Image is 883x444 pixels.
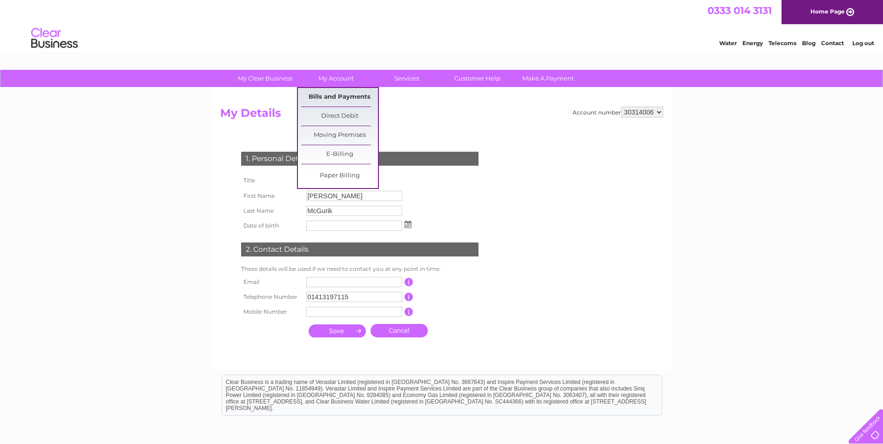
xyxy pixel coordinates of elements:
a: Make A Payment [510,70,586,87]
a: My Account [297,70,374,87]
img: ... [404,221,411,228]
div: Account number [573,107,663,118]
th: Date of birth [239,218,304,233]
div: 1. Personal Details [241,152,479,166]
div: 2. Contact Details [241,242,479,256]
h2: My Details [220,107,663,124]
a: Moving Premises [301,126,378,145]
a: Direct Debit [301,107,378,126]
a: Cancel [371,324,428,337]
th: Email [239,275,304,289]
a: Bills and Payments [301,88,378,107]
th: First Name [239,188,304,203]
a: E-Billing [301,145,378,164]
input: Information [404,278,413,286]
a: Log out [852,40,874,47]
td: These details will be used if we need to contact you at any point in time. [239,263,481,275]
a: Water [719,40,737,47]
a: Telecoms [768,40,796,47]
a: Energy [742,40,763,47]
th: Mobile Number [239,304,304,319]
th: Title [239,173,304,188]
input: Information [404,308,413,316]
a: Blog [802,40,816,47]
a: Services [368,70,445,87]
img: logo.png [31,24,78,53]
div: Clear Business is a trading name of Verastar Limited (registered in [GEOGRAPHIC_DATA] No. 3667643... [222,5,662,45]
a: My Clear Business [227,70,303,87]
th: Telephone Number [239,289,304,304]
a: Customer Help [439,70,516,87]
th: Last Name [239,203,304,218]
a: Contact [821,40,844,47]
a: Paper Billing [301,167,378,185]
input: Information [404,293,413,301]
a: 0333 014 3131 [708,5,772,16]
input: Submit [309,324,366,337]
